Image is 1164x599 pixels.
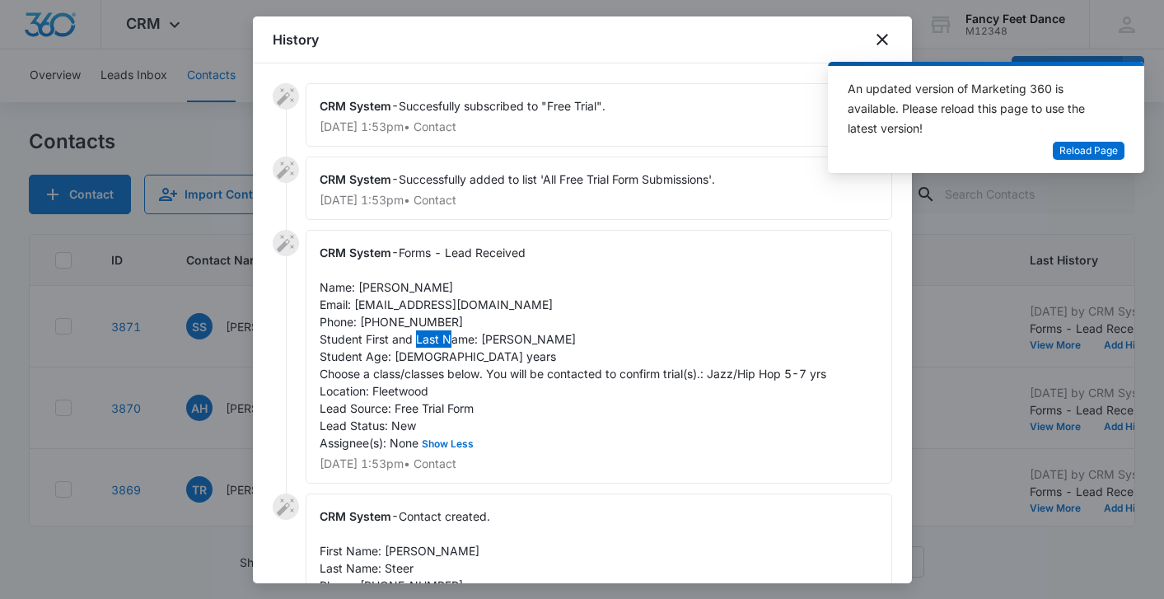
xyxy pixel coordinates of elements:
div: - [306,83,892,147]
p: [DATE] 1:53pm • Contact [320,121,878,133]
p: [DATE] 1:53pm • Contact [320,194,878,206]
button: Show Less [418,439,477,449]
span: CRM System [320,99,391,113]
button: close [872,30,892,49]
span: Reload Page [1059,143,1118,159]
span: CRM System [320,509,391,523]
p: [DATE] 1:53pm • Contact [320,458,878,470]
div: - [306,157,892,220]
span: Successfully added to list 'All Free Trial Form Submissions'. [399,172,715,186]
span: CRM System [320,172,391,186]
span: Succesfully subscribed to "Free Trial". [399,99,605,113]
div: - [306,230,892,484]
span: CRM System [320,246,391,260]
h1: History [273,30,319,49]
div: An updated version of Marketing 360 is available. Please reload this page to use the latest version! [848,79,1105,138]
